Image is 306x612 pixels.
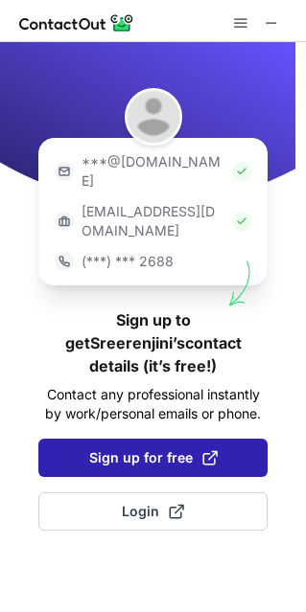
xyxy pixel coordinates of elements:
[82,152,224,191] p: ***@[DOMAIN_NAME]
[55,252,74,271] img: https://contactout.com/extension/app/static/media/login-phone-icon.bacfcb865e29de816d437549d7f4cb...
[38,439,268,477] button: Sign up for free
[55,162,74,181] img: https://contactout.com/extension/app/static/media/login-email-icon.f64bce713bb5cd1896fef81aa7b14a...
[38,385,268,423] p: Contact any professional instantly by work/personal emails or phone.
[55,212,74,231] img: https://contactout.com/extension/app/static/media/login-work-icon.638a5007170bc45168077fde17b29a1...
[19,11,134,34] img: ContactOut v5.3.10
[89,448,218,467] span: Sign up for free
[38,492,268,531] button: Login
[232,212,251,231] img: Check Icon
[82,202,224,240] p: [EMAIL_ADDRESS][DOMAIN_NAME]
[38,308,268,377] h1: Sign up to get Sreerenjini’s contact details (it’s free!)
[232,162,251,181] img: Check Icon
[125,88,182,146] img: Sreerenjini Nair
[122,502,184,521] span: Login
